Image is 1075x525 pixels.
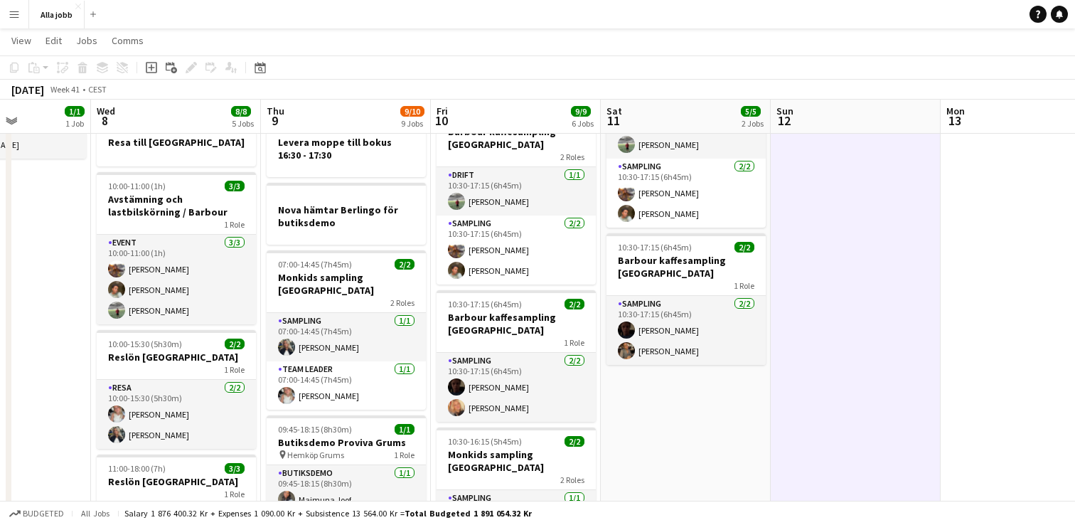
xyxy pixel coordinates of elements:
[741,106,761,117] span: 5/5
[564,337,584,348] span: 1 Role
[224,364,245,375] span: 1 Role
[394,450,415,460] span: 1 Role
[565,436,584,447] span: 2/2
[267,415,426,514] app-job-card: 09:45-18:15 (8h30m)1/1Butiksdemo Proviva Grums Hemköp Grums1 RoleButiksdemo1/109:45-18:15 (8h30m)...
[395,259,415,270] span: 2/2
[70,31,103,50] a: Jobs
[267,436,426,449] h3: Butiksdemo Proviva Grums
[76,34,97,47] span: Jobs
[267,465,426,514] app-card-role: Butiksdemo1/109:45-18:15 (8h30m)Maimuna Joof
[395,424,415,435] span: 1/1
[29,1,85,28] button: Alla jobb
[11,34,31,47] span: View
[97,330,256,449] app-job-card: 10:00-15:30 (5h30m)2/2Reslön [GEOGRAPHIC_DATA]1 RoleResa2/210:00-15:30 (5h30m)[PERSON_NAME][PERSO...
[267,105,284,117] span: Thu
[267,183,426,245] app-job-card: Nova hämtar Berlingo för butiksdemo
[565,299,584,309] span: 2/2
[112,34,144,47] span: Comms
[437,105,596,285] app-job-card: 10:30-17:15 (6h45m)3/3Barbour kaffesampling [GEOGRAPHIC_DATA]2 RolesDrift1/110:30-17:15 (6h45m)[P...
[606,105,622,117] span: Sat
[225,463,245,474] span: 3/3
[267,313,426,361] app-card-role: Sampling1/107:00-14:45 (7h45m)[PERSON_NAME]
[106,31,149,50] a: Comms
[232,118,254,129] div: 5 Jobs
[7,506,66,521] button: Budgeted
[264,112,284,129] span: 9
[97,235,256,324] app-card-role: Event3/310:00-11:00 (1h)[PERSON_NAME][PERSON_NAME][PERSON_NAME]
[742,118,764,129] div: 2 Jobs
[23,509,64,519] span: Budgeted
[606,254,766,280] h3: Barbour kaffesampling [GEOGRAPHIC_DATA]
[97,115,256,166] app-job-card: Resa till [GEOGRAPHIC_DATA]
[225,181,245,191] span: 3/3
[78,508,112,519] span: All jobs
[734,280,754,291] span: 1 Role
[437,125,596,151] h3: Barbour kaffesampling [GEOGRAPHIC_DATA]
[437,353,596,422] app-card-role: Sampling2/210:30-17:15 (6h45m)[PERSON_NAME][PERSON_NAME]
[225,339,245,349] span: 2/2
[606,48,766,228] app-job-card: 10:30-17:15 (6h45m)3/3Barbour kaffesampling [GEOGRAPHIC_DATA]2 RolesDrift1/110:30-17:15 (6h45m)[P...
[401,118,424,129] div: 9 Jobs
[560,474,584,485] span: 2 Roles
[606,159,766,228] app-card-role: Sampling2/210:30-17:15 (6h45m)[PERSON_NAME][PERSON_NAME]
[97,193,256,218] h3: Avstämning och lastbilskörning / Barbour
[400,106,424,117] span: 9/10
[944,112,965,129] span: 13
[65,106,85,117] span: 1/1
[776,105,793,117] span: Sun
[108,181,166,191] span: 10:00-11:00 (1h)
[97,351,256,364] h3: Reslön [GEOGRAPHIC_DATA]
[437,105,448,117] span: Fri
[267,271,426,297] h3: Monkids sampling [GEOGRAPHIC_DATA]
[287,450,344,460] span: Hemköp Grums
[606,296,766,365] app-card-role: Sampling2/210:30-17:15 (6h45m)[PERSON_NAME][PERSON_NAME]
[97,172,256,324] app-job-card: 10:00-11:00 (1h)3/3Avstämning och lastbilskörning / Barbour1 RoleEvent3/310:00-11:00 (1h)[PERSON_...
[108,339,182,349] span: 10:00-15:30 (5h30m)
[606,233,766,365] app-job-card: 10:30-17:15 (6h45m)2/2Barbour kaffesampling [GEOGRAPHIC_DATA]1 RoleSampling2/210:30-17:15 (6h45m)...
[774,112,793,129] span: 12
[278,424,352,435] span: 09:45-18:15 (8h30m)
[6,31,37,50] a: View
[734,242,754,253] span: 2/2
[571,106,591,117] span: 9/9
[278,259,352,270] span: 07:00-14:45 (7h45m)
[40,31,68,50] a: Edit
[604,112,622,129] span: 11
[267,115,426,177] div: Levera moppe till bokus 16:30 - 17:30
[448,436,522,447] span: 10:30-16:15 (5h45m)
[97,105,115,117] span: Wed
[47,84,82,95] span: Week 41
[224,219,245,230] span: 1 Role
[224,489,245,499] span: 1 Role
[124,508,532,519] div: Salary 1 876 400.32 kr + Expenses 1 090.00 kr + Subsistence 13 564.00 kr =
[618,242,692,253] span: 10:30-17:15 (6h45m)
[606,110,766,159] app-card-role: Drift1/110:30-17:15 (6h45m)[PERSON_NAME]
[88,84,107,95] div: CEST
[97,475,256,488] h3: Reslön [GEOGRAPHIC_DATA]
[448,299,522,309] span: 10:30-17:15 (6h45m)
[11,83,44,97] div: [DATE]
[437,290,596,422] app-job-card: 10:30-17:15 (6h45m)2/2Barbour kaffesampling [GEOGRAPHIC_DATA]1 RoleSampling2/210:30-17:15 (6h45m)...
[434,112,448,129] span: 10
[437,311,596,336] h3: Barbour kaffesampling [GEOGRAPHIC_DATA]
[65,118,84,129] div: 1 Job
[267,203,426,229] h3: Nova hämtar Berlingo för butiksdemo
[572,118,594,129] div: 6 Jobs
[405,508,532,519] span: Total Budgeted 1 891 054.32 kr
[267,250,426,410] app-job-card: 07:00-14:45 (7h45m)2/2Monkids sampling [GEOGRAPHIC_DATA]2 RolesSampling1/107:00-14:45 (7h45m)[PER...
[97,380,256,449] app-card-role: Resa2/210:00-15:30 (5h30m)[PERSON_NAME][PERSON_NAME]
[46,34,62,47] span: Edit
[97,136,256,149] h3: Resa till [GEOGRAPHIC_DATA]
[560,152,584,162] span: 2 Roles
[946,105,965,117] span: Mon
